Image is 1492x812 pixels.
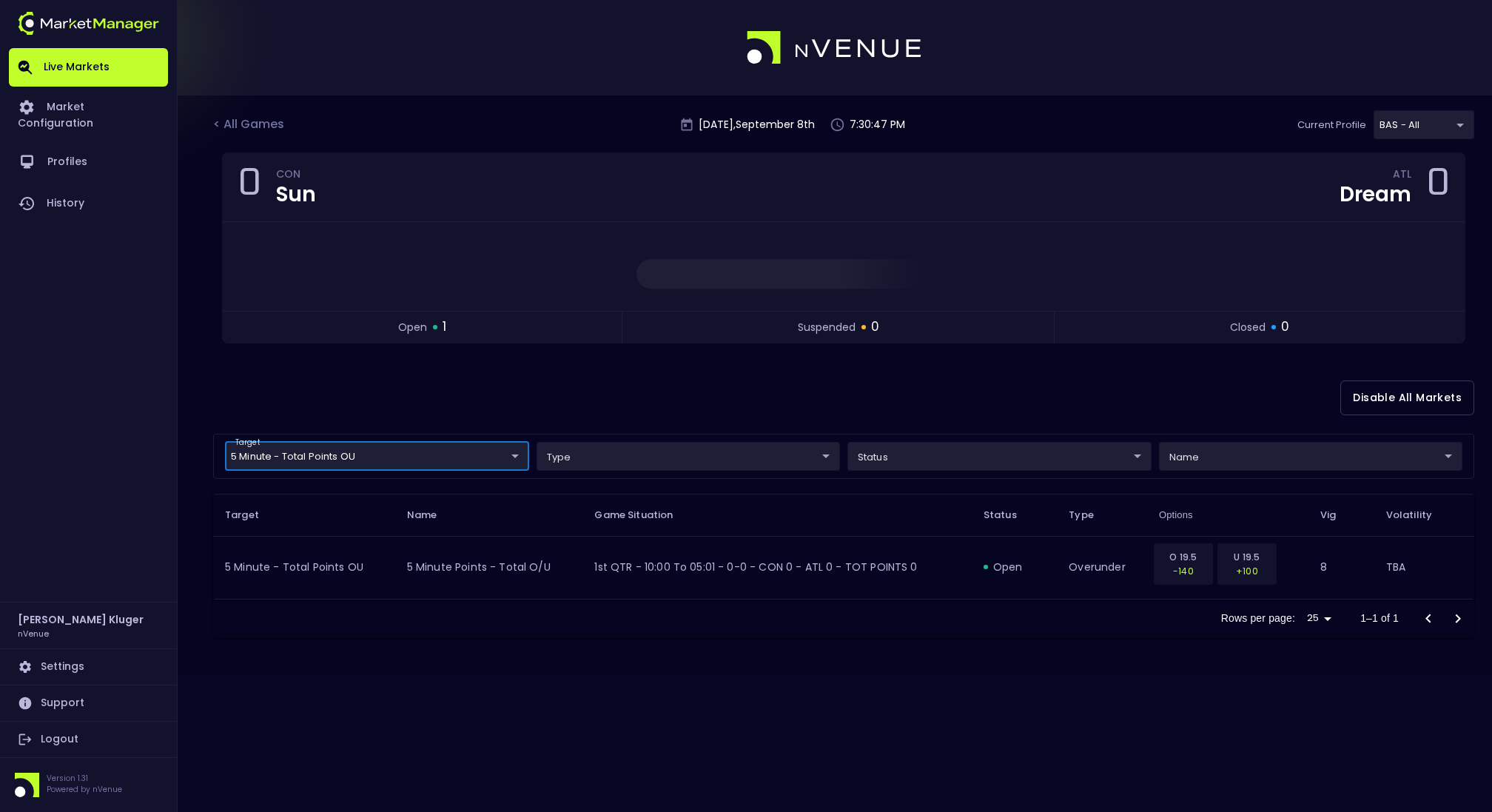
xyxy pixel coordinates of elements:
a: Support [9,685,168,721]
a: Live Markets [9,48,168,87]
span: Status [984,509,1036,522]
span: 1 [443,318,446,337]
div: 0 [1426,165,1450,209]
img: logo [18,12,159,35]
div: target [1374,110,1474,139]
button: Disable All Markets [1340,380,1474,415]
td: 5 Minute - Total Points OU [213,536,395,599]
span: Game Situation [594,509,692,522]
p: O 19.5 [1163,550,1203,564]
td: overunder [1057,536,1147,599]
p: Rows per page: [1221,611,1295,625]
p: -140 [1163,564,1203,578]
a: History [9,183,168,224]
div: < All Games [213,115,287,135]
p: Current Profile [1297,118,1366,132]
div: target [847,442,1152,471]
th: Options [1147,494,1308,536]
h2: [PERSON_NAME] Kluger [18,611,144,628]
p: [DATE] , September 8 th [699,117,815,132]
label: target [235,437,260,448]
span: 0 [1281,318,1289,337]
span: Target [225,509,278,522]
div: ATL [1393,170,1411,182]
span: open [398,320,427,335]
td: 5 minute points - total O/U [395,536,583,599]
p: Powered by nVenue [47,784,122,795]
div: Version 1.31Powered by nVenue [9,773,168,797]
span: Vig [1320,509,1355,522]
div: Sun [276,184,316,205]
p: Version 1.31 [47,773,122,784]
p: 1–1 of 1 [1360,611,1399,625]
p: 7:30:47 PM [850,117,905,132]
a: Settings [9,649,168,685]
div: Dream [1340,184,1411,205]
span: Type [1069,509,1113,522]
div: target [1159,442,1463,471]
div: 0 [238,165,261,209]
div: target [225,442,529,471]
div: CON [276,170,316,182]
a: Market Configuration [9,87,168,141]
a: Profiles [9,141,168,183]
span: 0 [871,318,879,337]
span: Volatility [1386,509,1451,522]
table: collapsible table [213,494,1474,600]
img: logo [747,31,923,65]
td: 8 [1308,536,1374,599]
p: U 19.5 [1227,550,1267,564]
span: Name [407,509,457,522]
td: 1st QTR - 10:00 to 05:01 - 0-0 - CON 0 - ATL 0 - TOT POINTS 0 [582,536,971,599]
span: closed [1230,320,1266,335]
div: 25 [1301,608,1337,629]
div: target [537,442,841,471]
div: open [984,560,1045,574]
td: TBA [1374,536,1474,599]
p: +100 [1227,564,1267,578]
a: Logout [9,722,168,757]
h3: nVenue [18,628,49,639]
span: suspended [798,320,856,335]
